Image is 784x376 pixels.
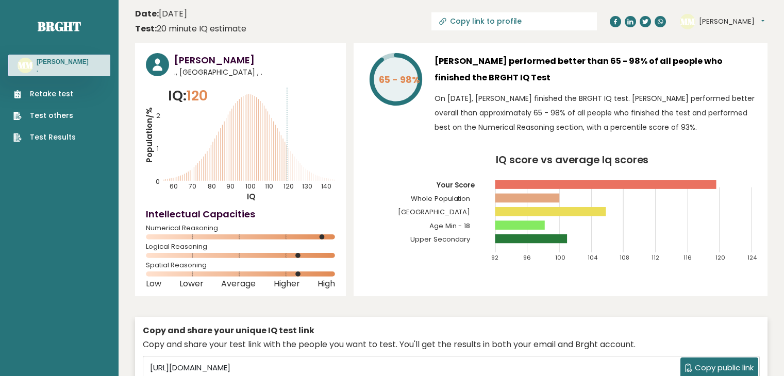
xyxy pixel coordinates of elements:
[156,111,160,120] tspan: 2
[695,362,754,374] span: Copy public link
[179,282,204,286] span: Lower
[429,221,471,231] tspan: Age Min - 18
[187,86,208,105] span: 120
[146,263,335,267] span: Spatial Reasoning
[135,23,246,35] div: 20 minute IQ estimate
[226,182,235,191] tspan: 90
[435,91,757,134] p: On [DATE], [PERSON_NAME] finished the BRGHT IQ test. [PERSON_NAME] performed better overall than ...
[265,182,273,191] tspan: 110
[174,67,335,78] span: ., [GEOGRAPHIC_DATA] , .
[13,132,76,143] a: Test Results
[274,282,300,286] span: Higher
[620,253,629,262] tspan: 108
[170,182,178,191] tspan: 60
[143,324,760,337] div: Copy and share your unique IQ test link
[410,234,471,244] tspan: Upper Secondary
[398,207,471,217] tspan: [GEOGRAPHIC_DATA]
[13,89,76,99] a: Retake test
[245,182,256,191] tspan: 100
[247,191,256,202] tspan: IQ
[283,182,294,191] tspan: 120
[321,182,331,191] tspan: 140
[221,282,256,286] span: Average
[143,338,760,351] div: Copy and share your test link with the people you want to test. You'll get the results in both yo...
[157,144,159,153] tspan: 1
[699,16,764,27] button: [PERSON_NAME]
[174,53,335,67] h3: [PERSON_NAME]
[588,253,598,262] tspan: 104
[411,194,471,203] tspan: Whole Population
[18,59,33,71] text: MM
[144,107,155,163] tspan: Population/%
[302,182,312,191] tspan: 130
[37,66,89,74] p: .
[556,253,566,262] tspan: 100
[146,245,335,249] span: Logical Reasoning
[37,58,89,66] h3: [PERSON_NAME]
[146,226,335,230] span: Numerical Reasoning
[523,253,531,262] tspan: 96
[379,73,420,86] tspan: 65 - 98%
[652,253,659,262] tspan: 112
[208,182,216,191] tspan: 80
[135,8,159,20] b: Date:
[748,253,758,262] tspan: 124
[716,253,726,262] tspan: 120
[168,86,208,106] p: IQ:
[683,253,692,262] tspan: 116
[38,18,81,35] a: Brght
[435,53,757,86] h3: [PERSON_NAME] performed better than 65 - 98% of all people who finished the BRGHT IQ Test
[491,253,498,262] tspan: 92
[135,23,157,35] b: Test:
[146,282,161,286] span: Low
[436,180,475,190] tspan: Your Score
[156,177,160,186] tspan: 0
[496,152,649,167] tspan: IQ score vs average Iq scores
[146,207,335,221] h4: Intellectual Capacities
[680,15,695,27] text: MM
[13,110,76,121] a: Test others
[189,182,196,191] tspan: 70
[135,8,187,20] time: [DATE]
[318,282,335,286] span: High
